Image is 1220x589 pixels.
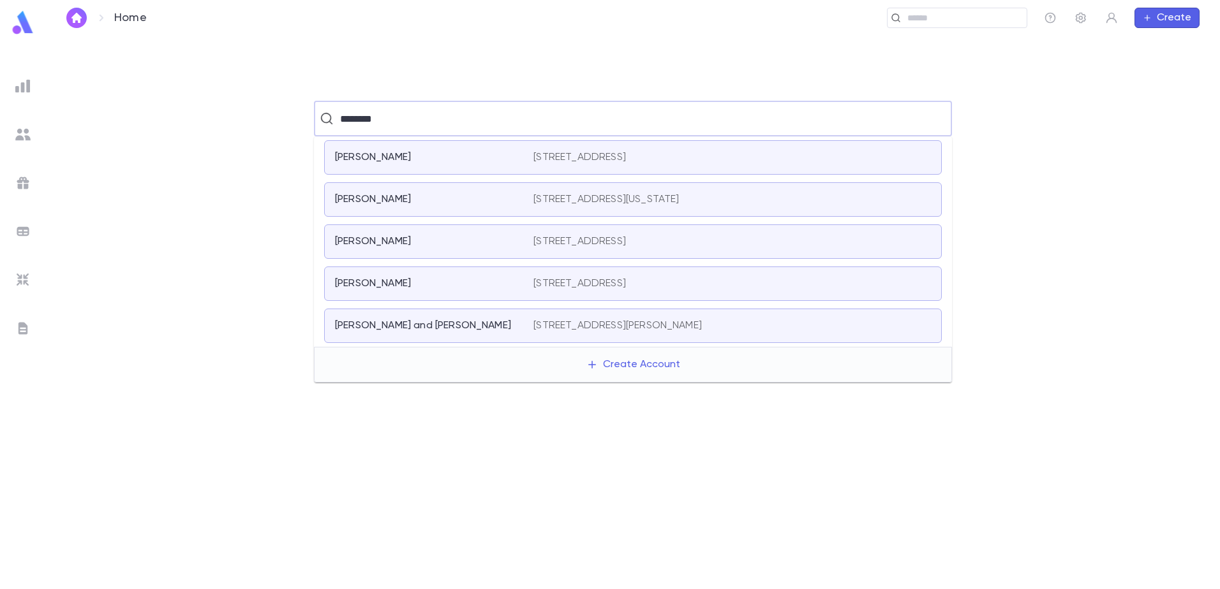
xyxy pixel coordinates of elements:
p: [STREET_ADDRESS][PERSON_NAME] [533,319,702,332]
img: campaigns_grey.99e729a5f7ee94e3726e6486bddda8f1.svg [15,175,31,191]
p: [PERSON_NAME] [335,235,411,248]
img: reports_grey.c525e4749d1bce6a11f5fe2a8de1b229.svg [15,78,31,94]
img: logo [10,10,36,35]
img: letters_grey.7941b92b52307dd3b8a917253454ce1c.svg [15,321,31,336]
p: [STREET_ADDRESS] [533,277,626,290]
p: [STREET_ADDRESS] [533,235,626,248]
p: [PERSON_NAME] [335,151,411,164]
img: batches_grey.339ca447c9d9533ef1741baa751efc33.svg [15,224,31,239]
p: [PERSON_NAME] and [PERSON_NAME] [335,319,511,332]
img: home_white.a664292cf8c1dea59945f0da9f25487c.svg [69,13,84,23]
p: [PERSON_NAME] [335,277,411,290]
button: Create [1134,8,1200,28]
img: imports_grey.530a8a0e642e233f2baf0ef88e8c9fcb.svg [15,272,31,287]
p: Home [114,11,147,25]
p: [PERSON_NAME] [335,193,411,206]
img: students_grey.60c7aba0da46da39d6d829b817ac14fc.svg [15,127,31,142]
p: [STREET_ADDRESS][US_STATE] [533,193,679,206]
button: Create Account [576,353,690,377]
p: [STREET_ADDRESS] [533,151,626,164]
